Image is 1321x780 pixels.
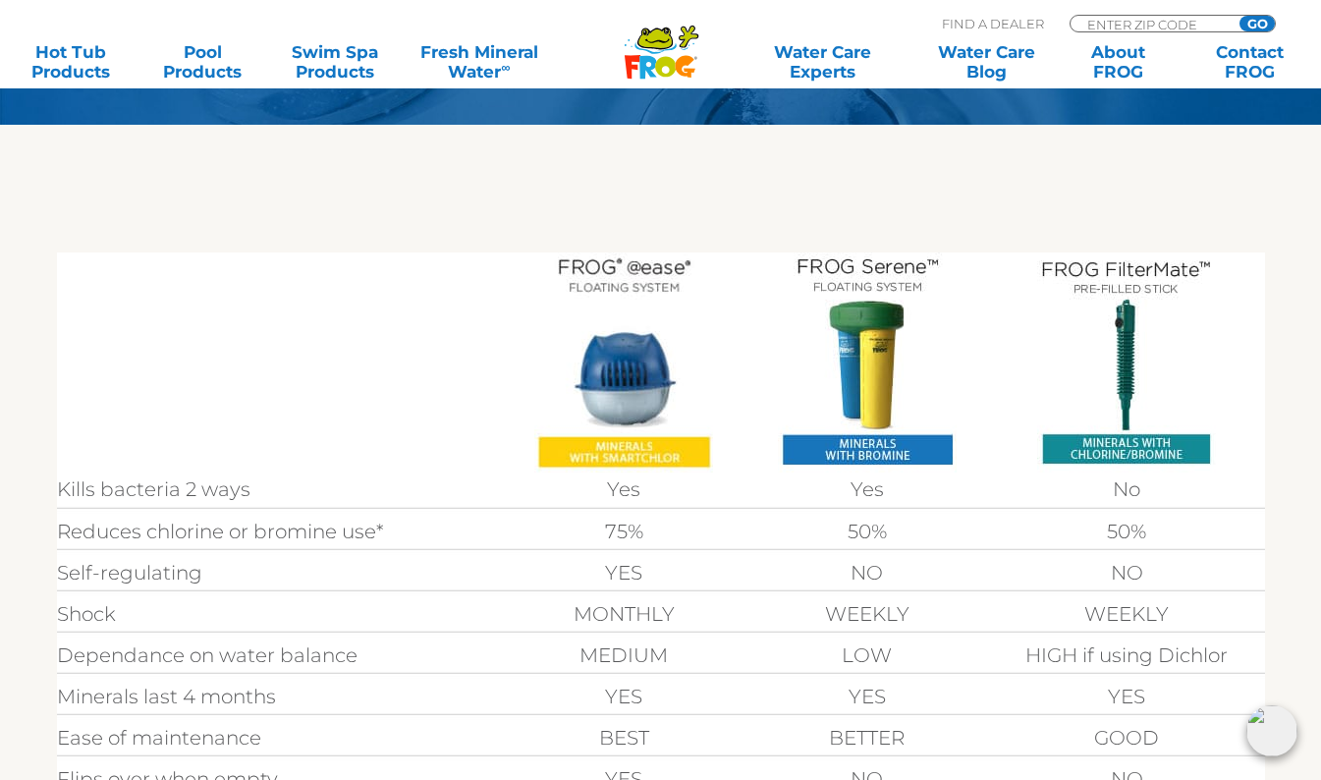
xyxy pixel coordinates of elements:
a: ContactFROG [1199,42,1301,82]
td: WEEKLY [745,598,989,630]
a: Swim SpaProducts [283,42,385,82]
td: HIGH if using Dichlor [989,640,1265,671]
td: Self-regulating [57,557,503,588]
a: AboutFROG [1067,42,1169,82]
td: No [989,473,1265,506]
td: MONTHLY [502,598,745,630]
td: Reduces chlorine or bromine use* [57,516,503,547]
td: GOOD [989,722,1265,753]
td: YES [502,557,745,588]
input: Zip Code Form [1085,16,1218,32]
td: Ease of maintenance [57,722,503,753]
td: Dependance on water balance [57,640,503,671]
td: 75% [502,516,745,547]
td: BEST [502,722,745,753]
sup: ∞ [501,60,510,75]
p: Find A Dealer [942,15,1044,32]
td: BETTER [745,722,989,753]
td: YES [989,681,1265,712]
a: PoolProducts [151,42,253,82]
td: YES [502,681,745,712]
a: Water CareExperts [740,42,907,82]
td: NO [745,557,989,588]
a: Water CareBlog [935,42,1037,82]
a: Hot TubProducts [20,42,122,82]
td: 50% [989,516,1265,547]
td: 50% [745,516,989,547]
input: GO [1239,16,1275,31]
td: LOW [745,640,989,671]
td: MEDIUM [502,640,745,671]
img: openIcon [1246,705,1297,756]
td: Yes [745,473,989,506]
a: Fresh MineralWater∞ [415,42,544,82]
td: Yes [502,473,745,506]
td: WEEKLY [989,598,1265,630]
td: Minerals last 4 months [57,681,503,712]
td: NO [989,557,1265,588]
td: Kills bacteria 2 ways [57,473,503,506]
td: YES [745,681,989,712]
td: Shock [57,598,503,630]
